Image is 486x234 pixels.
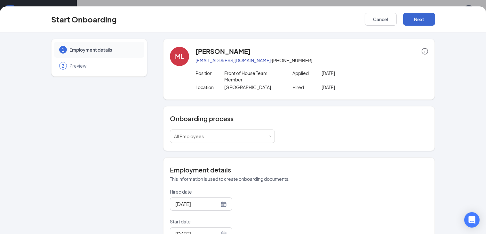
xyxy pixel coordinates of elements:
h3: Start Onboarding [51,14,117,25]
h4: Employment details [170,165,428,174]
button: Next [403,13,435,26]
p: This information is used to create onboarding documents. [170,176,428,182]
p: [GEOGRAPHIC_DATA] [224,84,283,90]
p: Location [195,84,225,90]
div: [object Object] [174,130,208,143]
span: Employment details [69,46,138,53]
button: Cancel [365,13,397,26]
span: info-circle [422,48,428,54]
span: 1 [62,46,64,53]
p: Applied [292,70,322,76]
span: 2 [62,63,64,69]
p: [DATE] [322,84,380,90]
p: Start date [170,218,275,225]
h4: Onboarding process [170,114,428,123]
p: Position [195,70,225,76]
span: Preview [69,63,138,69]
p: [DATE] [322,70,380,76]
a: [EMAIL_ADDRESS][DOMAIN_NAME] [195,57,271,63]
p: · [PHONE_NUMBER] [195,57,428,63]
span: All Employees [174,133,204,139]
div: ML [175,52,184,61]
input: Sep 16, 2025 [175,200,219,208]
p: Front of House Team Member [224,70,283,83]
p: Hired date [170,188,275,195]
h4: [PERSON_NAME] [195,47,251,56]
div: Open Intercom Messenger [464,212,480,228]
p: Hired [292,84,322,90]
